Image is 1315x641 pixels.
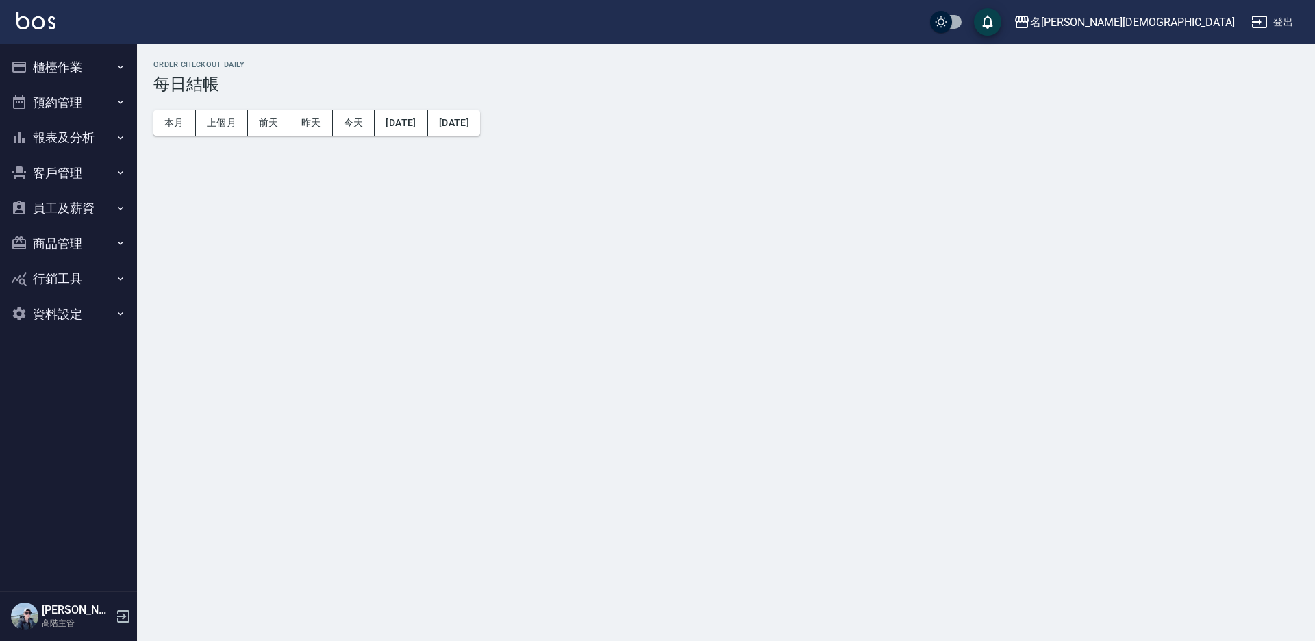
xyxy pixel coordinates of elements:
img: Logo [16,12,55,29]
button: 客戶管理 [5,155,131,191]
h5: [PERSON_NAME] [42,603,112,617]
button: 商品管理 [5,226,131,262]
button: 行銷工具 [5,261,131,297]
p: 高階主管 [42,617,112,629]
button: [DATE] [375,110,427,136]
button: 員工及薪資 [5,190,131,226]
button: 名[PERSON_NAME][DEMOGRAPHIC_DATA] [1008,8,1240,36]
div: 名[PERSON_NAME][DEMOGRAPHIC_DATA] [1030,14,1235,31]
button: 昨天 [290,110,333,136]
button: save [974,8,1001,36]
h2: Order checkout daily [153,60,1299,69]
button: 前天 [248,110,290,136]
button: 登出 [1246,10,1299,35]
button: 櫃檯作業 [5,49,131,85]
button: 預約管理 [5,85,131,121]
button: 上個月 [196,110,248,136]
button: 本月 [153,110,196,136]
img: Person [11,603,38,630]
button: 資料設定 [5,297,131,332]
button: [DATE] [428,110,480,136]
button: 今天 [333,110,375,136]
button: 報表及分析 [5,120,131,155]
h3: 每日結帳 [153,75,1299,94]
